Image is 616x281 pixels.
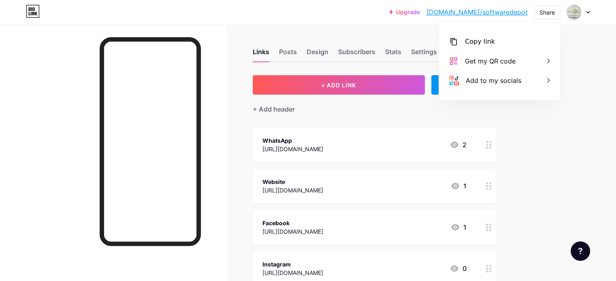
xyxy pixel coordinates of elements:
[253,75,425,95] button: + ADD LINK
[411,47,437,61] div: Settings
[279,47,297,61] div: Posts
[450,264,467,273] div: 0
[566,4,582,20] img: softwaredepot
[262,260,323,268] div: Instagram
[262,136,323,145] div: WhatsApp
[321,82,356,89] span: + ADD LINK
[253,47,269,61] div: Links
[466,76,521,85] div: Add to my socials
[450,181,467,191] div: 1
[262,177,323,186] div: Website
[426,7,528,17] a: [DOMAIN_NAME]/softwaredepot
[450,140,467,150] div: 2
[262,186,323,194] div: [URL][DOMAIN_NAME]
[389,9,420,15] a: Upgrade
[385,47,401,61] div: Stats
[253,104,295,114] div: + Add header
[465,37,495,46] div: Copy link
[262,145,323,153] div: [URL][DOMAIN_NAME]
[262,219,323,227] div: Facebook
[338,47,375,61] div: Subscribers
[431,75,496,95] div: + ADD EMBED
[465,56,516,66] div: Get my QR code
[450,222,467,232] div: 1
[262,268,323,277] div: [URL][DOMAIN_NAME]
[539,8,555,17] div: Share
[262,227,323,236] div: [URL][DOMAIN_NAME]
[307,47,328,61] div: Design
